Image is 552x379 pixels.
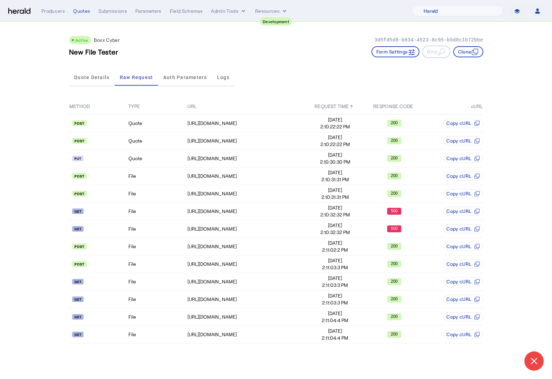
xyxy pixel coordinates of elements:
img: Herald Logo [8,8,30,14]
div: [URL][DOMAIN_NAME] [187,331,305,338]
td: File [128,255,187,273]
text: 500 [391,226,398,231]
span: [DATE] [306,292,364,299]
span: [DATE] [306,240,364,246]
td: File [128,167,187,185]
div: Parameters [135,8,162,14]
div: [URL][DOMAIN_NAME] [187,120,305,127]
text: 200 [391,138,398,143]
span: 2:11:04:4 PM [306,317,364,324]
button: Copy cURL [443,189,483,198]
button: Copy cURL [443,277,483,286]
div: [URL][DOMAIN_NAME] [187,296,305,303]
span: 2:11:03:3 PM [306,299,364,306]
h3: New File Tester [69,47,118,57]
text: 200 [391,261,398,266]
span: 2:10:31:31 PM [306,194,364,201]
th: REQUEST TIME [306,99,365,114]
span: 2:11:04:4 PM [306,334,364,341]
span: Active [75,38,88,42]
div: [URL][DOMAIN_NAME] [187,155,305,162]
button: Copy cURL [443,312,483,321]
div: [URL][DOMAIN_NAME] [187,225,305,232]
div: [URL][DOMAIN_NAME] [187,261,305,268]
th: URL [187,99,306,114]
text: 200 [391,297,398,301]
span: 2:10:22:22 PM [306,141,364,148]
span: 2:10:32:32 PM [306,229,364,236]
text: 500 [391,208,398,213]
span: [DATE] [306,328,364,334]
span: [DATE] [306,222,364,229]
text: 200 [391,314,398,319]
td: File [128,185,187,203]
span: 2:10:31:31 PM [306,176,364,183]
span: [DATE] [306,152,364,158]
span: Raw Request [120,75,153,80]
span: 2:10:32:32 PM [306,211,364,218]
span: [DATE] [306,275,364,282]
div: [URL][DOMAIN_NAME] [187,243,305,250]
div: Field Schemas [170,8,203,14]
button: Copy cURL [443,330,483,339]
text: 200 [391,279,398,284]
td: File [128,273,187,291]
button: Resources dropdown menu [255,8,288,14]
span: Logs [217,75,230,80]
td: File [128,291,187,308]
span: [DATE] [306,134,364,141]
span: [DATE] [306,116,364,123]
td: Quote [128,114,187,132]
div: [URL][DOMAIN_NAME] [187,313,305,320]
div: [URL][DOMAIN_NAME] [187,173,305,179]
button: Clone [453,46,483,57]
text: 200 [391,191,398,196]
button: Copy cURL [443,224,483,233]
div: Submissions [98,8,127,14]
button: Form Settings [371,46,420,57]
td: File [128,308,187,326]
button: internal dropdown menu [211,8,247,14]
div: Quotes [73,8,90,14]
th: TYPE [128,99,187,114]
div: [URL][DOMAIN_NAME] [187,278,305,285]
button: Copy cURL [443,295,483,304]
span: 2:11:03:3 PM [306,264,364,271]
button: Copy cURL [443,207,483,216]
text: 200 [391,244,398,249]
th: METHOD [69,99,128,114]
p: 3d5fd5d8-b834-4523-8c95-b5d8c1b72bbe [374,37,483,43]
text: 200 [391,332,398,337]
span: 2:10:22:22 PM [306,123,364,130]
td: File [128,220,187,238]
span: Auth Parameters [163,75,207,80]
span: [DATE] [306,187,364,194]
span: [DATE] [306,257,364,264]
th: cURL [424,99,483,114]
text: 200 [391,120,398,125]
th: RESPONSE CODE [365,99,424,114]
td: File [128,238,187,255]
button: Copy cURL [443,260,483,269]
span: [DATE] [306,204,364,211]
button: Copy cURL [443,119,483,128]
span: 2:10:30:30 PM [306,158,364,165]
span: [DATE] [306,169,364,176]
td: Quote [128,132,187,150]
p: Boxx Cyber [94,37,120,43]
div: Producers [41,8,65,14]
span: Quote Details [74,75,109,80]
button: Bind [422,46,450,58]
span: ↑ [350,103,353,109]
td: Quote [128,150,187,167]
button: Copy cURL [443,154,483,163]
text: 200 [391,156,398,161]
button: Copy cURL [443,172,483,181]
div: [URL][DOMAIN_NAME] [187,190,305,197]
div: [URL][DOMAIN_NAME] [187,208,305,215]
span: 2:11:03:3 PM [306,282,364,289]
button: Copy cURL [443,242,483,251]
button: Copy cURL [443,136,483,145]
div: [URL][DOMAIN_NAME] [187,137,305,144]
span: 2:11:02:2 PM [306,246,364,253]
